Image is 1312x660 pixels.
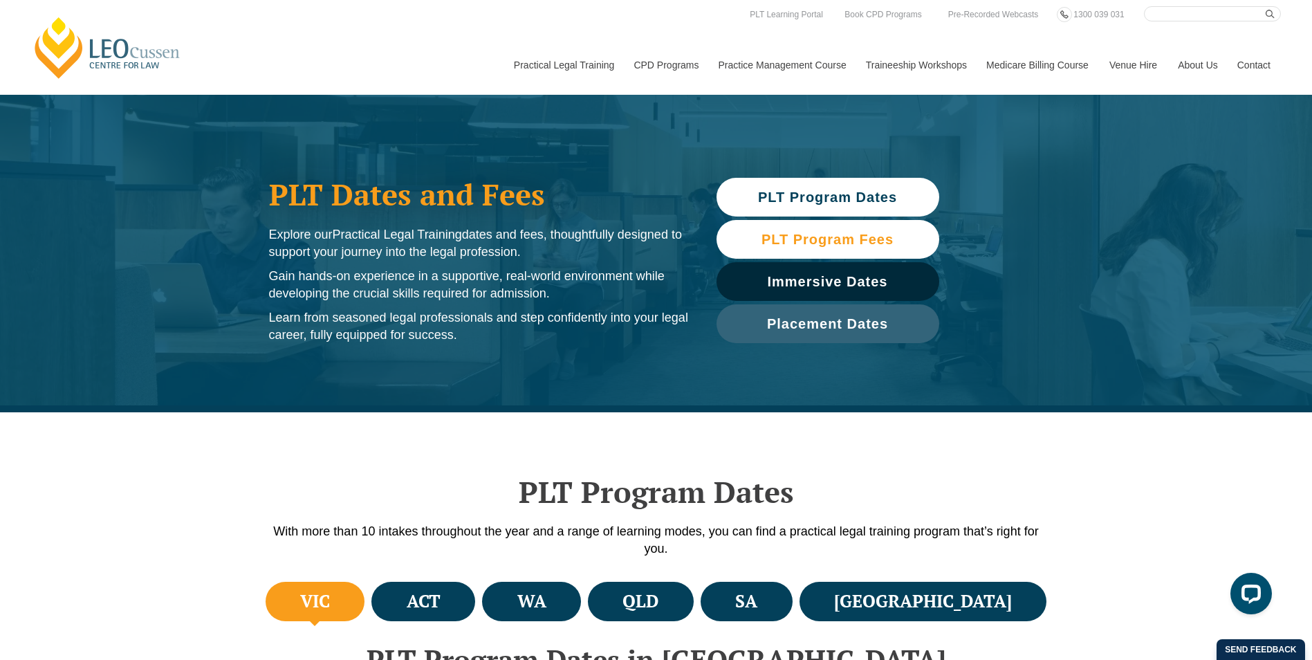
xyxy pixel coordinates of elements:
[333,228,462,241] span: Practical Legal Training
[269,268,689,302] p: Gain hands-on experience in a supportive, real-world environment while developing the crucial ski...
[622,590,658,613] h4: QLD
[945,7,1042,22] a: Pre-Recorded Webcasts
[856,35,976,95] a: Traineeship Workshops
[1227,35,1281,95] a: Contact
[517,590,546,613] h4: WA
[708,35,856,95] a: Practice Management Course
[1073,10,1124,19] span: 1300 039 031
[407,590,441,613] h4: ACT
[1219,567,1277,625] iframe: LiveChat chat widget
[269,177,689,212] h1: PLT Dates and Fees
[623,35,708,95] a: CPD Programs
[758,190,897,204] span: PLT Program Dates
[1167,35,1227,95] a: About Us
[717,220,939,259] a: PLT Program Fees
[976,35,1099,95] a: Medicare Billing Course
[761,232,894,246] span: PLT Program Fees
[841,7,925,22] a: Book CPD Programs
[834,590,1012,613] h4: [GEOGRAPHIC_DATA]
[269,309,689,344] p: Learn from seasoned legal professionals and step confidently into your legal career, fully equipp...
[1099,35,1167,95] a: Venue Hire
[717,304,939,343] a: Placement Dates
[262,523,1051,558] p: With more than 10 intakes throughout the year and a range of learning modes, you can find a pract...
[767,317,888,331] span: Placement Dates
[717,262,939,301] a: Immersive Dates
[269,226,689,261] p: Explore our dates and fees, thoughtfully designed to support your journey into the legal profession.
[1070,7,1127,22] a: 1300 039 031
[300,590,330,613] h4: VIC
[262,475,1051,509] h2: PLT Program Dates
[735,590,757,613] h4: SA
[746,7,826,22] a: PLT Learning Portal
[768,275,888,288] span: Immersive Dates
[503,35,624,95] a: Practical Legal Training
[717,178,939,217] a: PLT Program Dates
[31,15,184,80] a: [PERSON_NAME] Centre for Law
